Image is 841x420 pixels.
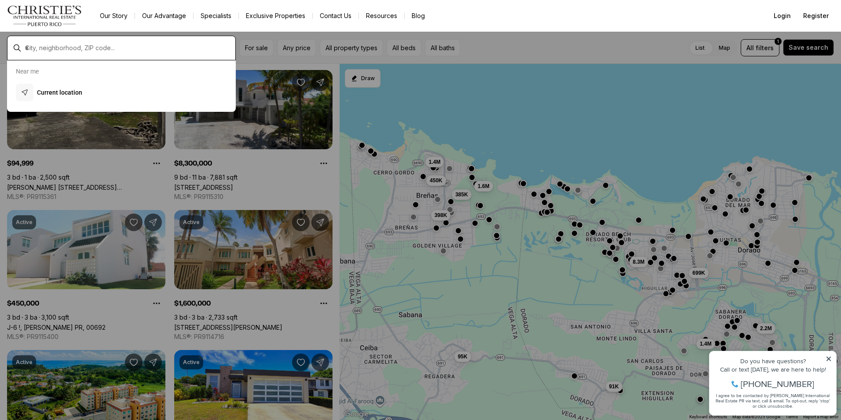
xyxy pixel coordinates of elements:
[9,20,127,26] div: Do you have questions?
[313,10,358,22] button: Contact Us
[16,68,39,75] p: Near me
[194,10,238,22] a: Specialists
[37,88,82,97] p: Current location
[359,10,404,22] a: Resources
[798,7,834,25] button: Register
[93,10,135,22] a: Our Story
[774,12,791,19] span: Login
[135,10,193,22] a: Our Advantage
[12,80,230,105] button: Current location
[36,41,110,50] span: [PHONE_NUMBER]
[9,28,127,34] div: Call or text [DATE], we are here to help!
[239,10,312,22] a: Exclusive Properties
[405,10,432,22] a: Blog
[803,12,829,19] span: Register
[7,5,82,26] img: logo
[11,54,125,71] span: I agree to be contacted by [PERSON_NAME] International Real Estate PR via text, call & email. To ...
[768,7,796,25] button: Login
